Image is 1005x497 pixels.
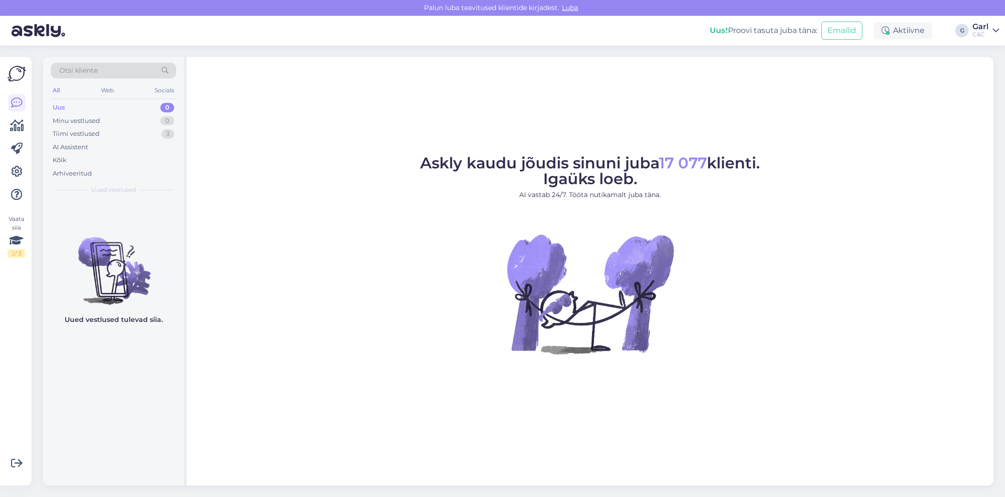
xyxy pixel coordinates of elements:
[659,154,707,172] span: 17 077
[420,154,760,188] span: Askly kaudu jõudis sinuni juba klienti. Igaüks loeb.
[972,23,999,38] a: GarlC&C
[972,31,989,38] div: C&C
[91,186,136,194] span: Uued vestlused
[8,215,25,258] div: Vaata siia
[874,22,932,39] div: Aktiivne
[8,65,26,83] img: Askly Logo
[65,315,163,325] p: Uued vestlused tulevad siia.
[99,84,116,97] div: Web
[59,66,98,76] span: Otsi kliente
[53,129,100,139] div: Tiimi vestlused
[710,26,728,35] b: Uus!
[53,169,92,178] div: Arhiveeritud
[153,84,176,97] div: Socials
[710,25,817,36] div: Proovi tasuta juba täna:
[53,143,88,152] div: AI Assistent
[51,84,62,97] div: All
[53,103,65,112] div: Uus
[972,23,989,31] div: Garl
[821,22,862,40] button: Emailid
[559,3,581,12] span: Luba
[53,155,67,165] div: Kõik
[160,103,174,112] div: 0
[420,190,760,200] p: AI vastab 24/7. Tööta nutikamalt juba täna.
[160,116,174,126] div: 0
[53,116,100,126] div: Minu vestlused
[8,249,25,258] div: 2 / 3
[161,129,174,139] div: 3
[504,208,676,380] img: No Chat active
[955,24,969,37] div: G
[43,220,184,306] img: No chats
